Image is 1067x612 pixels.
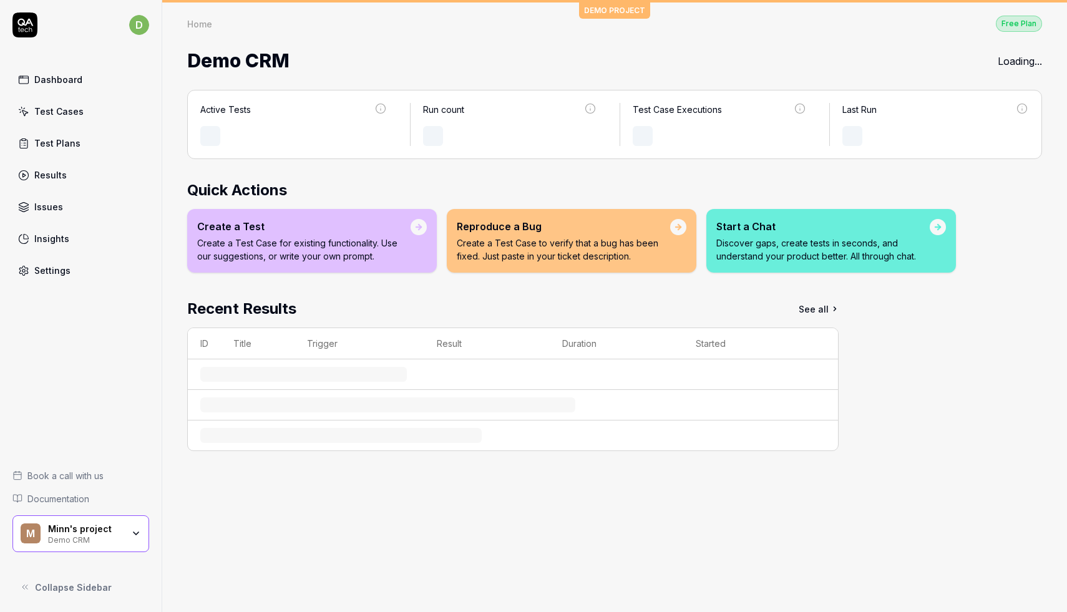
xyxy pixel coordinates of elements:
a: Issues [12,195,149,219]
p: Create a Test Case to verify that a bug has been fixed. Just paste in your ticket description. [457,236,670,263]
div: Demo CRM [48,534,123,544]
a: Test Plans [12,131,149,155]
div: Test Plans [34,137,80,150]
p: Discover gaps, create tests in seconds, and understand your product better. All through chat. [716,236,930,263]
a: Results [12,163,149,187]
p: Create a Test Case for existing functionality. Use our suggestions, or write your own prompt. [197,236,411,263]
div: Last Run [842,103,877,116]
a: Test Cases [12,99,149,124]
th: Title [221,328,295,359]
span: d [129,15,149,35]
div: Create a Test [197,219,411,234]
span: Demo CRM [187,44,290,77]
div: Run count [423,103,464,116]
div: Results [34,168,67,182]
div: Minn's project [48,523,123,535]
th: Result [424,328,550,359]
button: Free Plan [996,15,1042,32]
th: Duration [550,328,683,359]
h2: Recent Results [187,298,296,320]
div: Settings [34,264,71,277]
a: Dashboard [12,67,149,92]
a: Book a call with us [12,469,149,482]
th: Started [683,328,813,359]
th: ID [188,328,221,359]
div: Issues [34,200,63,213]
div: Free Plan [996,16,1042,32]
span: Book a call with us [27,469,104,482]
button: d [129,12,149,37]
div: Loading... [998,54,1042,69]
div: Test Case Executions [633,103,722,116]
a: Insights [12,226,149,251]
a: Documentation [12,492,149,505]
span: Documentation [27,492,89,505]
h2: Quick Actions [187,179,1042,202]
button: MMinn's projectDemo CRM [12,515,149,553]
div: Test Cases [34,105,84,118]
a: Settings [12,258,149,283]
div: Dashboard [34,73,82,86]
button: Collapse Sidebar [12,575,149,600]
span: M [21,523,41,543]
div: Insights [34,232,69,245]
div: Home [187,17,212,30]
span: Collapse Sidebar [35,581,112,594]
div: Active Tests [200,103,251,116]
div: Reproduce a Bug [457,219,670,234]
div: Start a Chat [716,219,930,234]
th: Trigger [295,328,425,359]
a: See all [799,298,839,320]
